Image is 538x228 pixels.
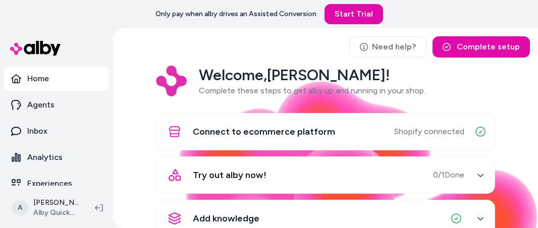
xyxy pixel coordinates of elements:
[10,41,61,55] img: alby Logo
[349,36,426,58] a: Need help?
[113,81,538,228] img: alby Bubble
[325,4,383,24] a: Start Trial
[199,86,425,95] span: Complete these steps to get alby up and running in your shop.
[4,145,109,169] a: Analytics
[433,36,530,58] button: Complete setup
[33,208,79,218] span: Alby QuickStart Store
[163,120,489,144] button: Connect to ecommerce platformShopify connected
[4,67,109,91] a: Home
[27,178,72,190] p: Experiences
[4,172,109,196] a: Experiences
[27,125,47,137] p: Inbox
[433,169,464,181] span: 0 / 1 Done
[155,9,316,19] p: Only pay when alby drives an Assisted Conversion
[193,168,266,182] span: Try out alby now!
[156,66,187,96] img: Logo
[199,66,425,85] h2: Welcome, [PERSON_NAME] !
[12,200,28,216] span: A
[4,93,109,117] a: Agents
[163,163,489,187] button: Try out alby now!0/1Done
[4,119,109,143] a: Inbox
[6,192,87,224] button: A[PERSON_NAME]Alby QuickStart Store
[33,198,79,208] p: [PERSON_NAME]
[27,99,55,111] p: Agents
[27,73,49,85] p: Home
[27,151,63,163] p: Analytics
[193,125,335,139] span: Connect to ecommerce platform
[193,211,259,225] span: Add knowledge
[394,126,464,138] span: Shopify connected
